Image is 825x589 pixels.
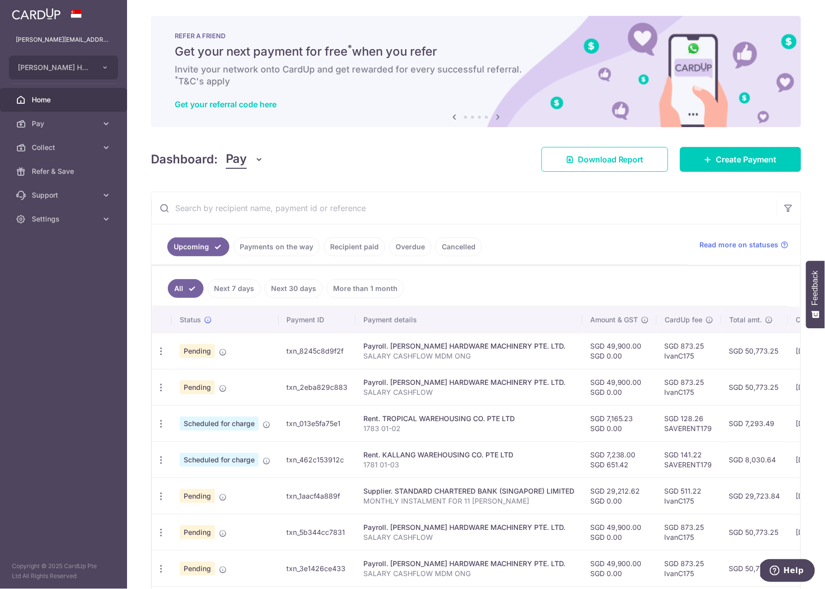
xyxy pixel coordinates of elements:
[168,279,204,298] a: All
[151,192,777,224] input: Search by recipient name, payment id or reference
[180,315,201,325] span: Status
[721,333,788,369] td: SGD 50,773.25
[657,369,721,405] td: SGD 873.25 IvanC175
[657,333,721,369] td: SGD 873.25 IvanC175
[657,478,721,514] td: SGD 511.22 IvanC175
[582,333,657,369] td: SGD 49,900.00 SGD 0.00
[721,442,788,478] td: SGD 8,030.64
[9,56,118,79] button: [PERSON_NAME] HARDWARE MACHINERY PTE. LTD.
[657,550,721,587] td: SGD 873.25 IvanC175
[278,369,355,405] td: txn_2eba829c883
[327,279,404,298] a: More than 1 month
[32,95,97,105] span: Home
[180,344,215,358] span: Pending
[542,147,668,172] a: Download Report
[657,514,721,550] td: SGD 873.25 IvanC175
[278,405,355,442] td: txn_013e5fa75e1
[389,237,431,256] a: Overdue
[151,16,801,127] img: RAF banner
[721,550,788,587] td: SGD 50,773.25
[32,166,97,176] span: Refer & Save
[278,442,355,478] td: txn_462c153912c
[167,237,229,256] a: Upcoming
[175,32,777,40] p: REFER A FRIEND
[680,147,801,172] a: Create Payment
[657,442,721,478] td: SGD 141.22 SAVERENT179
[582,478,657,514] td: SGD 29,212.62 SGD 0.00
[265,279,323,298] a: Next 30 days
[180,562,215,576] span: Pending
[582,550,657,587] td: SGD 49,900.00 SGD 0.00
[700,240,779,250] span: Read more on statuses
[278,333,355,369] td: txn_8245c8d9f2f
[32,143,97,152] span: Collect
[32,119,97,129] span: Pay
[32,214,97,224] span: Settings
[278,478,355,514] td: txn_1aacf4a889f
[363,341,574,351] div: Payroll. [PERSON_NAME] HARDWARE MACHINERY PTE. LTD.
[363,486,574,496] div: Supplier. STANDARD CHARTERED BANK (SINGAPORE) LIMITED
[207,279,261,298] a: Next 7 days
[590,315,638,325] span: Amount & GST
[363,559,574,569] div: Payroll. [PERSON_NAME] HARDWARE MACHINERY PTE. LTD.
[363,450,574,460] div: Rent. KALLANG WAREHOUSING CO. PTE LTD
[180,417,259,431] span: Scheduled for charge
[363,460,574,470] p: 1781 01-03
[760,559,815,584] iframe: Opens a widget where you can find more information
[729,315,762,325] span: Total amt.
[716,153,777,165] span: Create Payment
[363,387,574,397] p: SALARY CASHFLOW
[363,377,574,387] div: Payroll. [PERSON_NAME] HARDWARE MACHINERY PTE. LTD.
[18,63,91,73] span: [PERSON_NAME] HARDWARE MACHINERY PTE. LTD.
[363,414,574,424] div: Rent. TROPICAL WAREHOUSING CO. PTE LTD
[721,514,788,550] td: SGD 50,773.25
[811,271,820,305] span: Feedback
[363,522,574,532] div: Payroll. [PERSON_NAME] HARDWARE MACHINERY PTE. LTD.
[180,380,215,394] span: Pending
[665,315,702,325] span: CardUp fee
[180,489,215,503] span: Pending
[278,514,355,550] td: txn_5b344cc7831
[721,478,788,514] td: SGD 29,723.84
[180,525,215,539] span: Pending
[278,550,355,587] td: txn_3e1426ce433
[175,64,777,87] h6: Invite your network onto CardUp and get rewarded for every successful referral. T&C's apply
[16,35,111,45] p: [PERSON_NAME][EMAIL_ADDRESS][DOMAIN_NAME]
[233,237,320,256] a: Payments on the way
[657,405,721,442] td: SGD 128.26 SAVERENT179
[363,424,574,434] p: 1783 01-02
[151,150,218,168] h4: Dashboard:
[578,153,644,165] span: Download Report
[363,569,574,579] p: SALARY CASHFLOW MDM ONG
[278,307,355,333] th: Payment ID
[363,496,574,506] p: MONTHLY INSTALMENT FOR 11 [PERSON_NAME]
[363,351,574,361] p: SALARY CASHFLOW MDM ONG
[700,240,789,250] a: Read more on statuses
[582,369,657,405] td: SGD 49,900.00 SGD 0.00
[582,514,657,550] td: SGD 49,900.00 SGD 0.00
[582,442,657,478] td: SGD 7,238.00 SGD 651.42
[324,237,385,256] a: Recipient paid
[32,190,97,200] span: Support
[435,237,482,256] a: Cancelled
[226,150,247,169] span: Pay
[721,405,788,442] td: SGD 7,293.49
[806,261,825,328] button: Feedback - Show survey
[721,369,788,405] td: SGD 50,773.25
[175,44,777,60] h5: Get your next payment for free when you refer
[355,307,582,333] th: Payment details
[175,99,276,109] a: Get your referral code here
[363,532,574,542] p: SALARY CASHFLOW
[226,150,264,169] button: Pay
[180,453,259,467] span: Scheduled for charge
[12,8,61,20] img: CardUp
[582,405,657,442] td: SGD 7,165.23 SGD 0.00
